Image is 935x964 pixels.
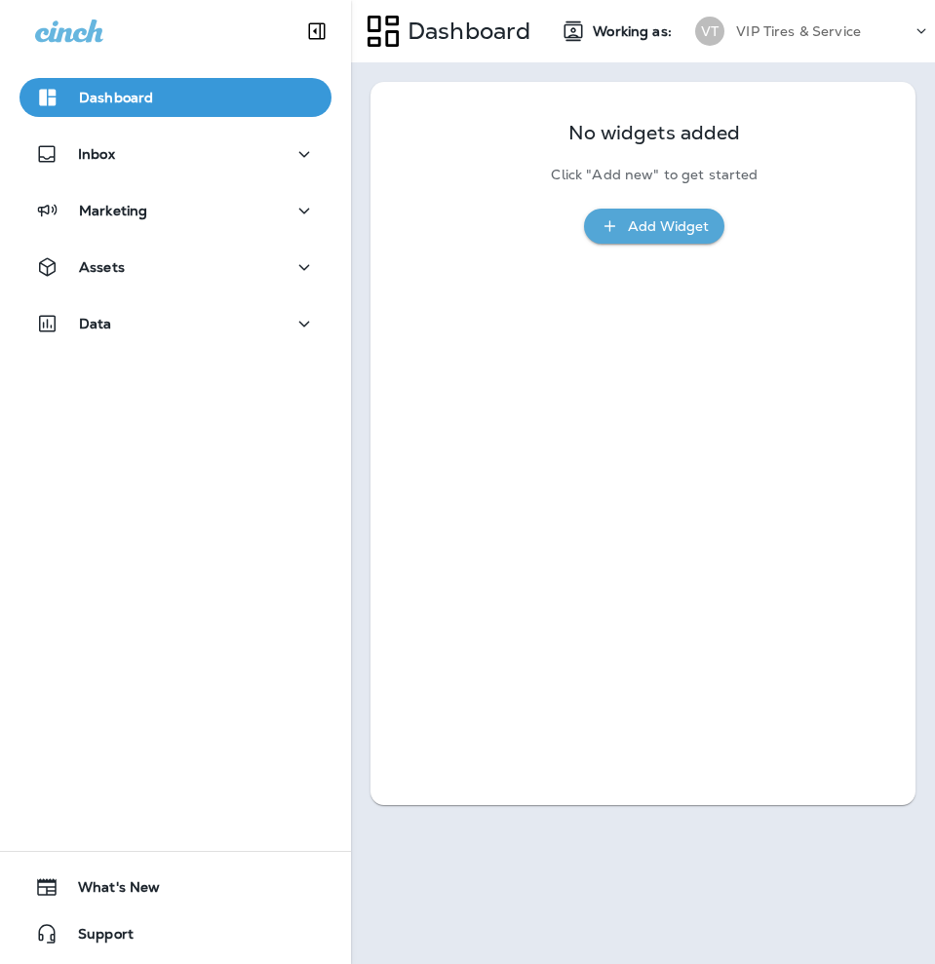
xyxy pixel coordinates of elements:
[58,926,134,949] span: Support
[628,214,709,239] div: Add Widget
[19,868,331,906] button: What's New
[19,191,331,230] button: Marketing
[78,146,115,162] p: Inbox
[79,259,125,275] p: Assets
[551,167,758,183] p: Click "Add new" to get started
[568,125,740,141] p: No widgets added
[19,304,331,343] button: Data
[290,12,344,51] button: Collapse Sidebar
[695,17,724,46] div: VT
[19,135,331,174] button: Inbox
[19,248,331,287] button: Assets
[400,17,530,46] p: Dashboard
[58,879,160,903] span: What's New
[19,914,331,953] button: Support
[584,209,724,245] button: Add Widget
[593,23,676,40] span: Working as:
[79,90,153,105] p: Dashboard
[79,316,112,331] p: Data
[19,78,331,117] button: Dashboard
[736,23,861,39] p: VIP Tires & Service
[79,203,147,218] p: Marketing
